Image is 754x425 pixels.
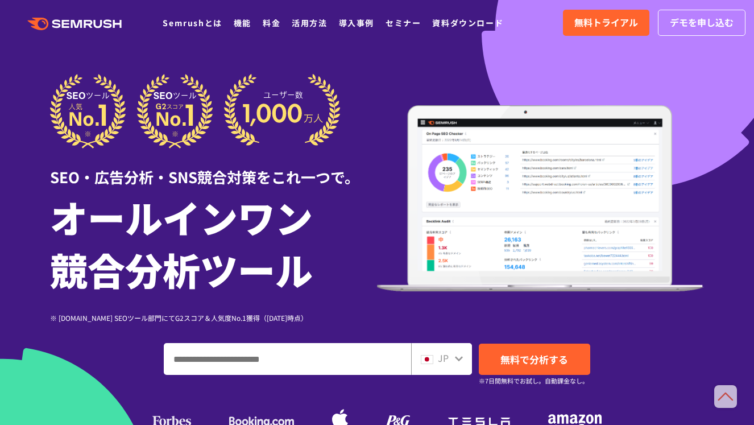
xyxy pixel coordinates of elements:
a: Semrushとは [163,17,222,28]
span: 無料で分析する [500,352,568,366]
h1: オールインワン 競合分析ツール [50,191,377,295]
a: 導入事例 [339,17,374,28]
input: ドメイン、キーワードまたはURLを入力してください [164,344,411,374]
small: ※7日間無料でお試し。自動課金なし。 [479,376,589,386]
span: デモを申し込む [670,15,734,30]
a: デモを申し込む [658,10,745,36]
a: 無料トライアル [563,10,649,36]
a: 機能 [234,17,251,28]
a: 活用方法 [292,17,327,28]
a: 料金 [263,17,280,28]
span: 無料トライアル [574,15,638,30]
span: JP [438,351,449,365]
div: SEO・広告分析・SNS競合対策をこれ一つで。 [50,148,377,188]
div: ※ [DOMAIN_NAME] SEOツール部門にてG2スコア＆人気度No.1獲得（[DATE]時点） [50,312,377,323]
a: セミナー [386,17,421,28]
a: 無料で分析する [479,344,590,375]
a: 資料ダウンロード [432,17,503,28]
